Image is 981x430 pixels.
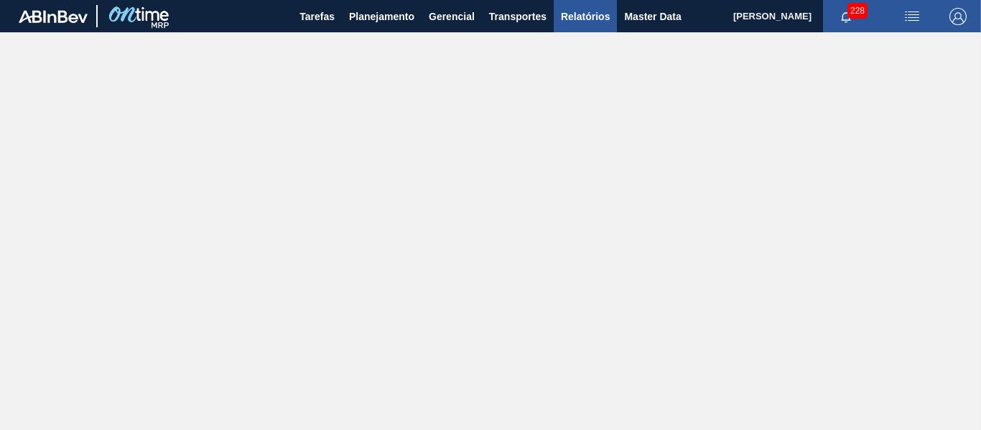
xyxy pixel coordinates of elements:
[299,8,335,25] span: Tarefas
[847,3,868,19] span: 228
[561,8,610,25] span: Relatórios
[489,8,547,25] span: Transportes
[949,8,967,25] img: Logout
[349,8,414,25] span: Planejamento
[19,10,88,23] img: TNhmsLtSVTkK8tSr43FrP2fwEKptu5GPRR3wAAAABJRU5ErkJggg==
[903,8,921,25] img: userActions
[429,8,475,25] span: Gerencial
[823,6,869,27] button: Notificações
[624,8,681,25] span: Master Data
